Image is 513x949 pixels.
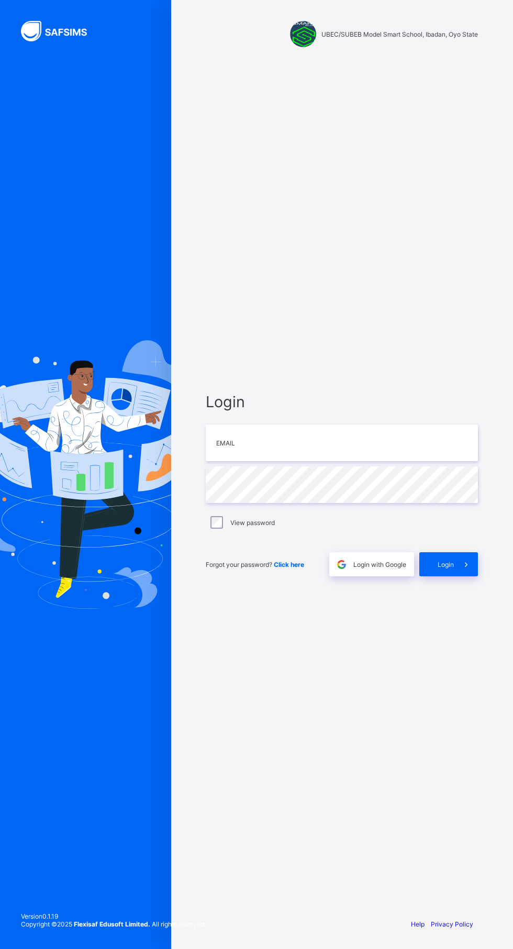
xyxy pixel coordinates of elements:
[411,920,425,928] a: Help
[336,559,348,571] img: google.396cfc9801f0270233282035f929180a.svg
[206,393,478,411] span: Login
[206,561,304,568] span: Forgot your password?
[321,30,478,38] span: UBEC/SUBEB Model Smart School, Ibadan, Oyo State
[21,920,206,928] span: Copyright © 2025 All rights reserved.
[274,561,304,568] a: Click here
[438,561,454,568] span: Login
[74,920,150,928] strong: Flexisaf Edusoft Limited.
[21,21,99,41] img: SAFSIMS Logo
[353,561,406,568] span: Login with Google
[21,912,206,920] span: Version 0.1.19
[230,519,275,527] label: View password
[431,920,473,928] a: Privacy Policy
